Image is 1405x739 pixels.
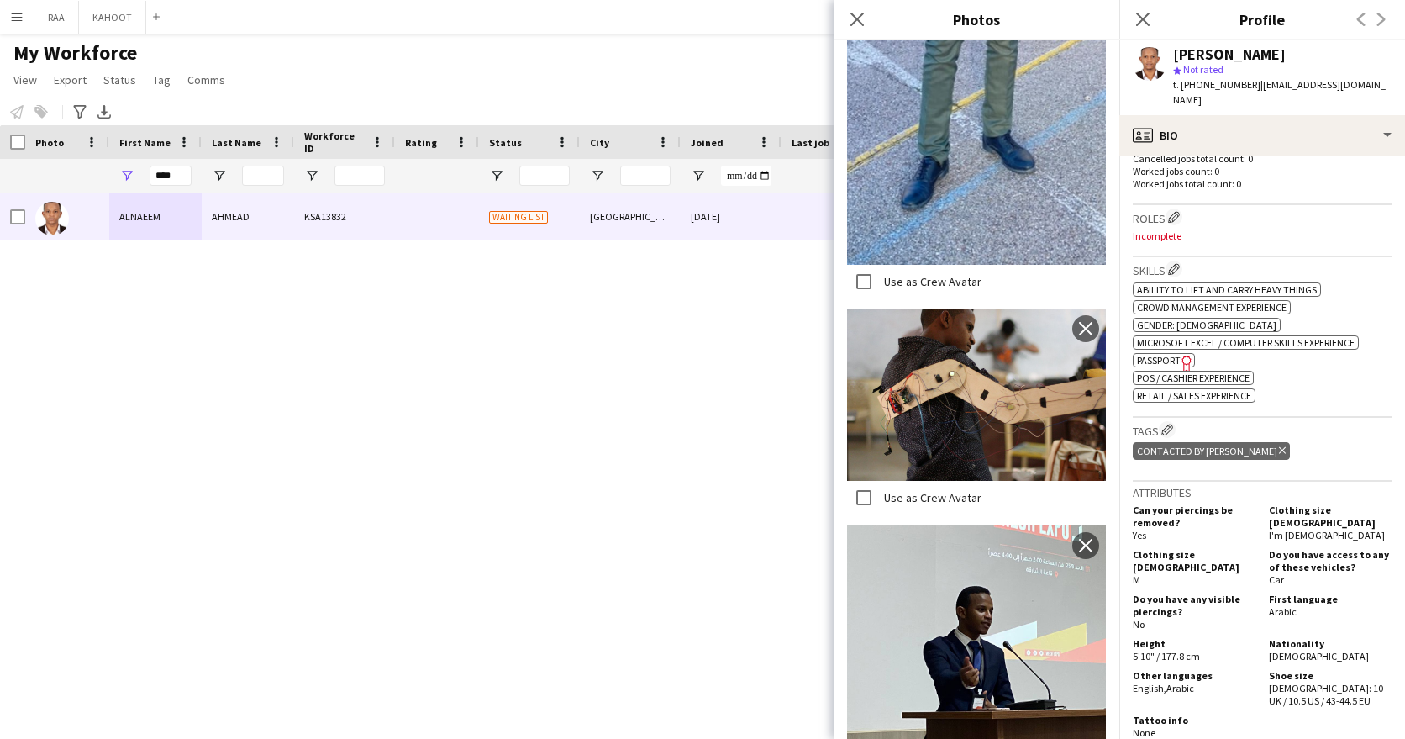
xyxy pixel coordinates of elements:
div: CONTACTED BY [PERSON_NAME] [1133,442,1290,460]
span: Status [103,72,136,87]
input: Last Name Filter Input [242,166,284,186]
input: First Name Filter Input [150,166,192,186]
div: AHMEAD [202,193,294,240]
a: Tag [146,69,177,91]
a: View [7,69,44,91]
h5: Can your piercings be removed? [1133,504,1255,529]
span: Retail / Sales experience [1137,389,1251,402]
h3: Roles [1133,209,1392,226]
span: Yes [1133,529,1146,541]
input: City Filter Input [620,166,671,186]
input: Joined Filter Input [721,166,771,186]
span: Passport [1137,354,1181,367]
span: Workforce ID [304,129,365,155]
span: None [1133,726,1155,739]
h5: Clothing size [DEMOGRAPHIC_DATA] [1269,504,1392,529]
span: I'm [DEMOGRAPHIC_DATA] [1269,529,1385,541]
button: Open Filter Menu [212,168,227,183]
a: Status [97,69,143,91]
span: Car [1269,573,1284,586]
span: No [1133,618,1145,631]
span: Microsoft Excel / Computer skills experience [1137,336,1355,349]
span: Rating [405,136,437,149]
div: Bio [1119,115,1405,156]
span: [DEMOGRAPHIC_DATA] [1269,650,1369,662]
app-action-btn: Export XLSX [94,102,114,122]
a: Export [47,69,93,91]
span: | [EMAIL_ADDRESS][DOMAIN_NAME] [1173,78,1386,106]
app-action-btn: Advanced filters [70,102,90,122]
span: 5'10" / 177.8 cm [1133,650,1200,662]
div: [PERSON_NAME] [1173,47,1286,62]
div: ALNAEEM [109,193,202,240]
input: Workforce ID Filter Input [334,166,385,186]
h5: Do you have any visible piercings? [1133,593,1255,618]
span: [DEMOGRAPHIC_DATA]: 10 UK / 10.5 US / 43-44.5 EU [1269,682,1383,707]
p: Worked jobs count: 0 [1133,165,1392,177]
span: View [13,72,37,87]
h5: Nationality [1269,637,1392,650]
h3: Profile [1119,8,1405,30]
input: Status Filter Input [519,166,570,186]
span: Arabic [1166,682,1194,694]
div: [GEOGRAPHIC_DATA] [580,193,681,240]
h5: Do you have access to any of these vehicles? [1269,548,1392,573]
div: KSA13832 [294,193,395,240]
span: Export [54,72,87,87]
span: Tag [153,72,171,87]
h3: Attributes [1133,485,1392,500]
h5: Other languages [1133,669,1255,682]
p: Worked jobs total count: 0 [1133,177,1392,190]
span: Gender: [DEMOGRAPHIC_DATA] [1137,319,1276,331]
button: KAHOOT [79,1,146,34]
span: Status [489,136,522,149]
span: Not rated [1183,63,1223,76]
span: Last Name [212,136,261,149]
p: Incomplete [1133,230,1392,242]
button: Open Filter Menu [304,168,319,183]
img: Crew photo 1099910 [847,309,1106,481]
span: First Name [119,136,171,149]
span: My Workforce [13,40,137,66]
span: Joined [691,136,724,149]
span: t. [PHONE_NUMBER] [1173,78,1260,91]
span: Arabic [1269,605,1297,618]
label: Use as Crew Avatar [881,274,981,289]
button: RAA [34,1,79,34]
h5: Shoe size [1269,669,1392,682]
h3: Skills [1133,261,1392,278]
span: Ability to lift and carry heavy things [1137,283,1317,296]
span: M [1133,573,1140,586]
h5: Clothing size [DEMOGRAPHIC_DATA] [1133,548,1255,573]
h3: Tags [1133,421,1392,439]
p: Cancelled jobs total count: 0 [1133,152,1392,165]
span: Waiting list [489,211,548,224]
button: Open Filter Menu [119,168,134,183]
h5: Height [1133,637,1255,650]
span: English , [1133,682,1166,694]
span: POS / Cashier experience [1137,372,1250,384]
span: Photo [35,136,64,149]
div: [DATE] [681,193,781,240]
span: Last job [792,136,829,149]
span: Crowd management experience [1137,301,1287,314]
span: Comms [187,72,225,87]
button: Open Filter Menu [691,168,706,183]
img: ALNAEEM AHMEAD [35,202,69,235]
h5: First language [1269,593,1392,605]
span: City [590,136,609,149]
h3: Photos [834,8,1119,30]
button: Open Filter Menu [489,168,504,183]
label: Use as Crew Avatar [881,490,981,505]
h5: Tattoo info [1133,714,1255,726]
button: Open Filter Menu [590,168,605,183]
a: Comms [181,69,232,91]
